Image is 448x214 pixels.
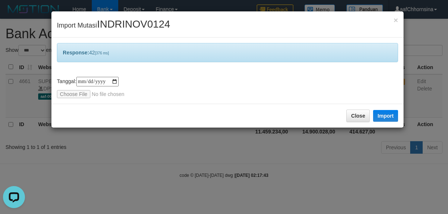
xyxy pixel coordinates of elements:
button: Close [346,110,370,122]
b: Response: [63,50,89,56]
span: × [394,16,398,24]
span: [376 ms] [95,51,109,55]
span: Import Mutasi [57,22,170,29]
div: 42 [57,43,398,62]
span: INDRINOV0124 [97,18,170,30]
button: Close [394,16,398,24]
button: Open LiveChat chat widget [3,3,25,25]
button: Import [373,110,398,122]
div: Tanggal: [57,77,398,98]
